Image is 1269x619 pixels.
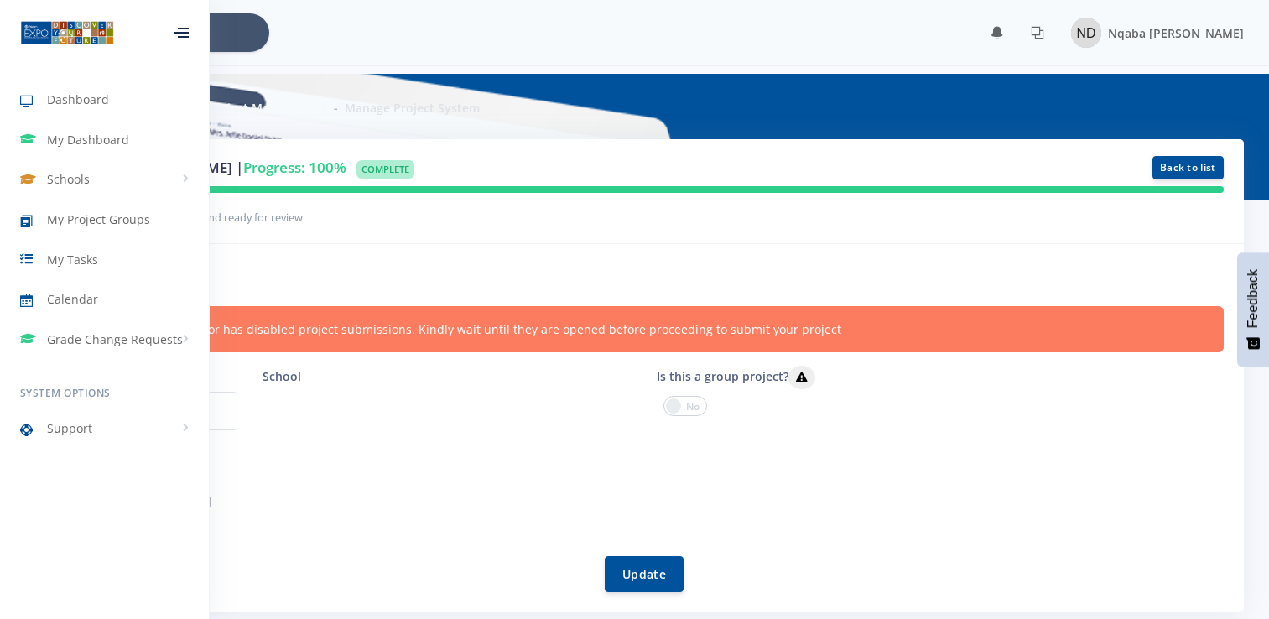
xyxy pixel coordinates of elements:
[20,19,114,46] img: ...
[45,157,823,179] h3: Project by: [PERSON_NAME] |
[47,330,183,348] span: Grade Change Requests
[176,99,480,117] nav: breadcrumb
[243,158,346,177] span: Progress: 100%
[1237,252,1269,367] button: Feedback - Show survey
[788,366,815,389] button: Is this a group project?
[1152,156,1224,179] a: Back to list
[1108,25,1244,41] span: Nqaba [PERSON_NAME]
[1058,14,1244,51] a: Image placeholder Nqaba [PERSON_NAME]
[1246,269,1261,328] span: Feedback
[47,91,109,108] span: Dashboard
[47,290,98,308] span: Calendar
[47,211,150,228] span: My Project Groups
[605,556,684,592] button: Update
[327,99,480,117] li: Manage Project System
[263,367,301,385] label: School
[207,100,327,116] a: Project Management
[47,251,98,268] span: My Tasks
[1071,18,1101,48] img: Image placeholder
[47,131,129,148] span: My Dashboard
[356,160,414,179] span: Complete
[47,419,92,437] span: Support
[657,366,815,389] label: Is this a group project?
[45,264,1224,286] h6: Project information
[20,386,189,401] h6: System Options
[47,170,90,188] span: Schools
[45,306,1224,352] div: Your provincial coordinator has disabled project submissions. Kindly wait until they are opened b...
